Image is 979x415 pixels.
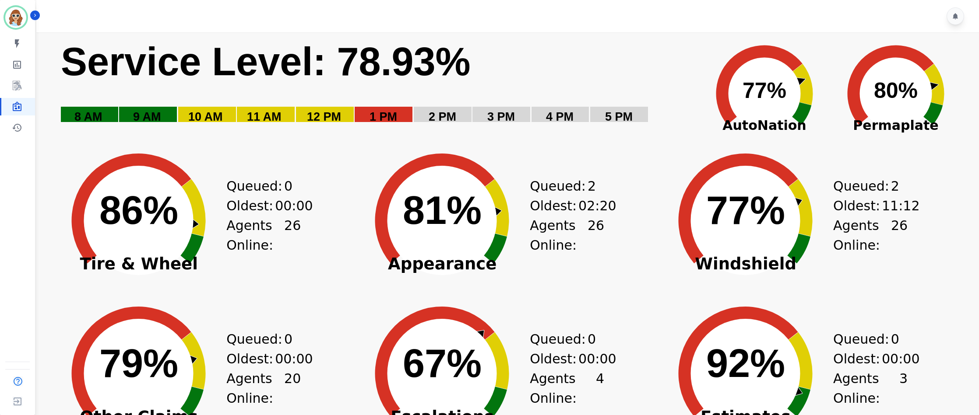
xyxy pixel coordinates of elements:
[226,216,301,255] div: Agents Online:
[833,349,899,369] div: Oldest:
[588,216,604,255] span: 26
[891,176,899,196] span: 2
[487,110,515,123] text: 3 PM
[596,369,604,408] span: 4
[833,196,899,216] div: Oldest:
[226,349,292,369] div: Oldest:
[833,216,908,255] div: Agents Online:
[226,329,292,349] div: Queued:
[891,329,899,349] span: 0
[247,110,282,123] text: 11 AM
[403,342,482,385] text: 67%
[882,349,919,369] span: 00:00
[5,7,26,28] img: Bordered avatar
[275,196,313,216] span: 00:00
[284,216,301,255] span: 26
[60,38,697,136] svg: Service Level: 0%
[226,369,301,408] div: Agents Online:
[588,176,596,196] span: 2
[188,110,223,123] text: 10 AM
[99,342,178,385] text: 79%
[133,110,161,123] text: 9 AM
[530,349,595,369] div: Oldest:
[307,110,341,123] text: 12 PM
[530,329,595,349] div: Queued:
[578,349,616,369] span: 00:00
[51,260,226,269] span: Tire & Wheel
[882,196,919,216] span: 11:12
[699,115,830,135] span: AutoNation
[605,110,633,123] text: 5 PM
[226,196,292,216] div: Oldest:
[578,196,616,216] span: 02:20
[355,260,530,269] span: Appearance
[530,369,604,408] div: Agents Online:
[61,40,471,84] text: Service Level: 78.93%
[429,110,456,123] text: 2 PM
[874,78,918,103] text: 80%
[284,176,292,196] span: 0
[833,369,908,408] div: Agents Online:
[743,78,786,103] text: 77%
[370,110,397,123] text: 1 PM
[530,216,604,255] div: Agents Online:
[530,176,595,196] div: Queued:
[706,342,785,385] text: 92%
[403,188,482,232] text: 81%
[588,329,596,349] span: 0
[284,369,301,408] span: 20
[706,188,785,232] text: 77%
[833,176,899,196] div: Queued:
[891,216,908,255] span: 26
[99,188,178,232] text: 86%
[275,349,313,369] span: 00:00
[74,110,102,123] text: 8 AM
[546,110,574,123] text: 4 PM
[284,329,292,349] span: 0
[899,369,908,408] span: 3
[658,260,833,269] span: Windshield
[226,176,292,196] div: Queued:
[833,329,899,349] div: Queued:
[830,115,961,135] span: Permaplate
[530,196,595,216] div: Oldest:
